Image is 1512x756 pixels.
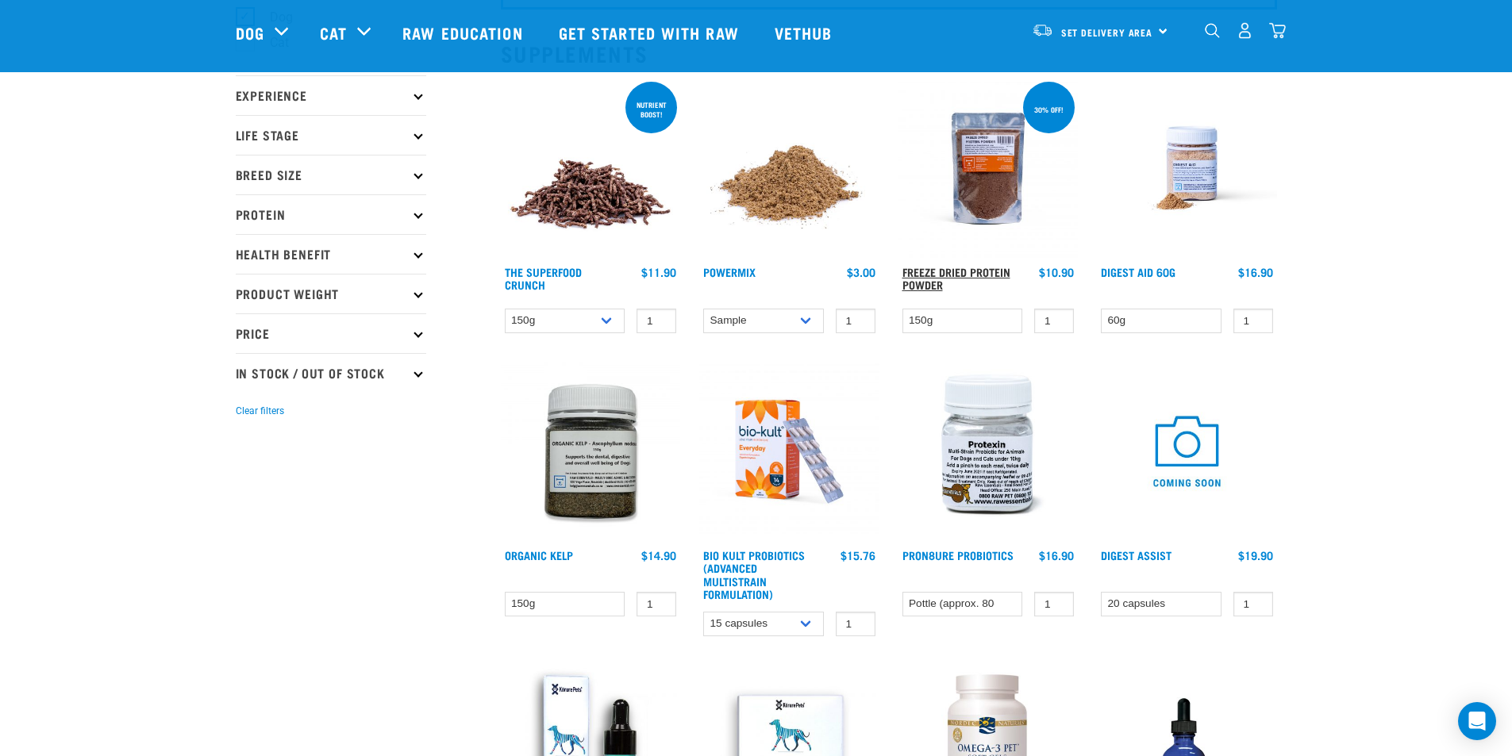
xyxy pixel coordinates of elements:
img: Plastic Bottle Of Protexin For Dogs And Cats [898,362,1079,542]
p: Health Benefit [236,234,426,274]
a: Vethub [759,1,852,64]
div: $3.00 [847,266,875,278]
img: Pile Of PowerMix For Pets [699,79,879,259]
input: 1 [637,309,676,333]
img: Raw Essentials Digest Aid Pet Supplement [1097,79,1277,259]
a: Organic Kelp [505,552,573,558]
input: 1 [1034,592,1074,616]
a: Cat [320,21,347,44]
span: Set Delivery Area [1061,29,1153,35]
img: 2023 AUG RE Product1724 [699,362,879,542]
input: 1 [1034,309,1074,333]
div: $14.90 [641,549,676,562]
img: home-icon-1@2x.png [1205,23,1220,38]
p: Price [236,313,426,353]
p: Protein [236,194,426,234]
a: Digest Assist [1101,552,1172,558]
div: nutrient boost! [625,93,677,126]
a: Digest Aid 60g [1101,269,1175,274]
img: 10870 [501,362,681,542]
a: Raw Education [387,1,542,64]
a: ProN8ure Probiotics [902,552,1014,558]
p: In Stock / Out Of Stock [236,353,426,393]
div: Open Intercom Messenger [1458,702,1496,740]
img: COMING SOON [1097,362,1277,542]
img: FD Protein Powder [898,79,1079,259]
img: 1311 Superfood Crunch 01 [501,79,681,259]
p: Life Stage [236,115,426,155]
img: van-moving.png [1032,23,1053,37]
img: home-icon@2x.png [1269,22,1286,39]
button: Clear filters [236,404,284,418]
div: $11.90 [641,266,676,278]
a: Get started with Raw [543,1,759,64]
input: 1 [836,309,875,333]
div: $16.90 [1238,266,1273,278]
a: The Superfood Crunch [505,269,582,287]
div: $19.90 [1238,549,1273,562]
input: 1 [1233,309,1273,333]
div: $16.90 [1039,549,1074,562]
img: user.png [1237,22,1253,39]
p: Breed Size [236,155,426,194]
input: 1 [836,612,875,636]
div: 30% off! [1027,98,1071,121]
p: Product Weight [236,274,426,313]
a: Powermix [703,269,756,274]
a: Freeze Dried Protein Powder [902,269,1010,287]
a: Dog [236,21,264,44]
input: 1 [637,592,676,616]
div: $15.76 [841,549,875,562]
p: Experience [236,75,426,115]
a: Bio Kult Probiotics (Advanced Multistrain Formulation) [703,552,805,597]
input: 1 [1233,592,1273,616]
div: $10.90 [1039,266,1074,278]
